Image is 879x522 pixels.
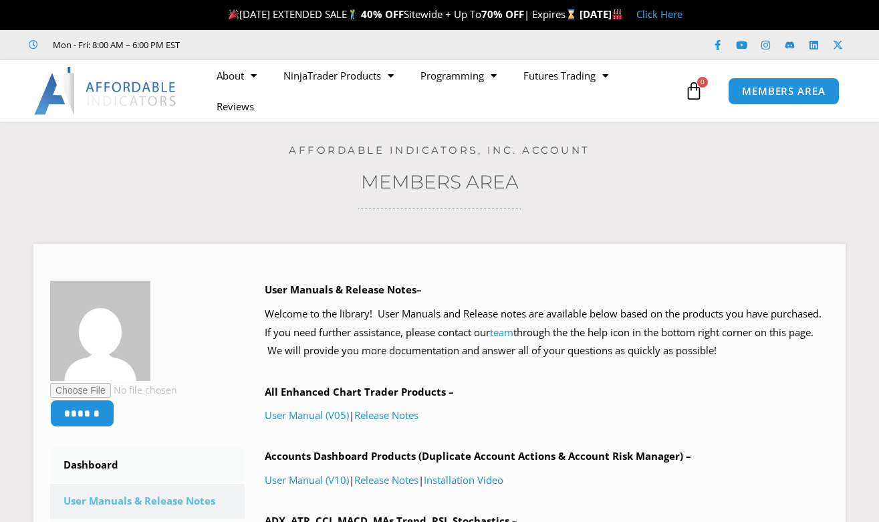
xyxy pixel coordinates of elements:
[265,385,454,398] b: All Enhanced Chart Trader Products –
[229,9,239,19] img: 🎉
[566,9,576,19] img: ⌛
[265,449,691,463] b: Accounts Dashboard Products (Duplicate Account Actions & Account Risk Manager) –
[742,86,826,96] span: MEMBERS AREA
[361,7,404,21] strong: 40% OFF
[490,325,513,339] a: team
[49,37,180,53] span: Mon - Fri: 8:00 AM – 6:00 PM EST
[265,471,829,490] p: | |
[354,473,418,487] a: Release Notes
[636,7,682,21] a: Click Here
[612,9,622,19] img: 🏭
[424,473,503,487] a: Installation Video
[510,60,622,91] a: Futures Trading
[265,283,422,296] b: User Manuals & Release Notes–
[580,7,623,21] strong: [DATE]
[203,60,270,91] a: About
[50,484,245,519] a: User Manuals & Release Notes
[265,408,349,422] a: User Manual (V05)
[481,7,524,21] strong: 70% OFF
[348,9,358,19] img: 🏌️‍♂️
[265,305,829,361] p: Welcome to the library! User Manuals and Release notes are available below based on the products ...
[361,170,519,193] a: Members Area
[270,60,407,91] a: NinjaTrader Products
[697,77,708,88] span: 0
[265,406,829,425] p: |
[407,60,510,91] a: Programming
[203,60,681,122] nav: Menu
[728,78,840,105] a: MEMBERS AREA
[34,67,178,115] img: LogoAI | Affordable Indicators – NinjaTrader
[50,281,150,381] img: c57c108ccbb038e2a637290198418a82d0b56cb519b5b0f151d47ab58882fe4a
[265,473,349,487] a: User Manual (V10)
[203,91,267,122] a: Reviews
[199,38,399,51] iframe: Customer reviews powered by Trustpilot
[664,72,723,110] a: 0
[289,144,590,156] a: Affordable Indicators, Inc. Account
[50,448,245,483] a: Dashboard
[354,408,418,422] a: Release Notes
[225,7,580,21] span: [DATE] EXTENDED SALE Sitewide + Up To | Expires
